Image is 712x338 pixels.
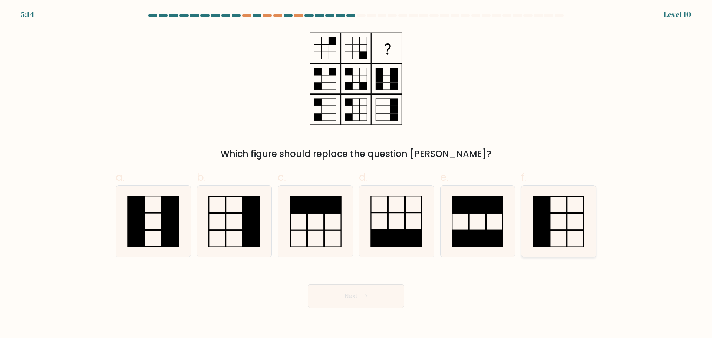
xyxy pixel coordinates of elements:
[120,147,592,161] div: Which figure should replace the question [PERSON_NAME]?
[663,9,691,20] div: Level 10
[116,170,125,184] span: a.
[197,170,206,184] span: b.
[278,170,286,184] span: c.
[359,170,368,184] span: d.
[521,170,526,184] span: f.
[308,284,404,308] button: Next
[440,170,448,184] span: e.
[21,9,34,20] div: 5:14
